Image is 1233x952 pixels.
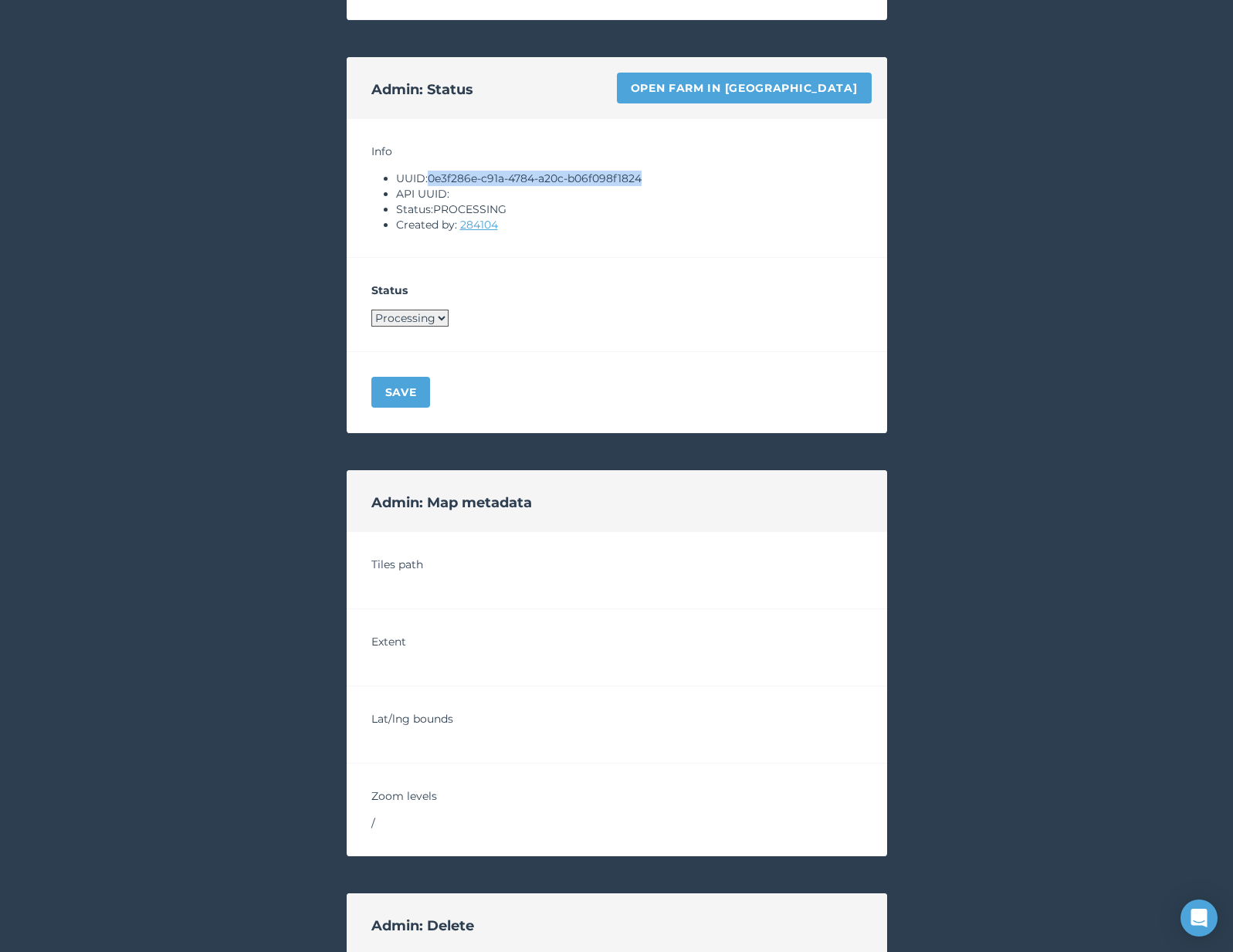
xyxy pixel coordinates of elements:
[371,557,862,572] h4: Tiles path
[371,788,862,804] h4: Zoom levels
[371,79,473,100] h2: Admin: Status
[371,815,862,831] p: /
[371,492,532,513] h2: Admin: Map metadata
[396,171,862,186] li: UUID: 0e3f286e-c91a-4784-a20c-b06f098f1824
[371,634,862,649] h4: Extent
[371,144,862,159] h4: Info
[396,202,862,217] li: Status: PROCESSING
[396,186,862,202] li: API UUID:
[460,218,498,232] a: 284104
[1180,899,1218,937] div: Open Intercom Messenger
[617,73,872,103] a: Open farm in [GEOGRAPHIC_DATA]
[371,283,862,298] h4: Status
[371,915,474,937] h2: Admin: Delete
[371,377,431,408] button: Save
[396,217,862,232] li: Created by:
[371,711,862,727] h4: Lat/lng bounds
